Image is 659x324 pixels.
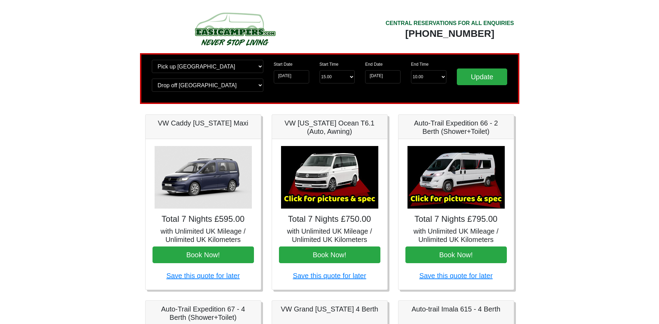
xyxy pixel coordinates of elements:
[153,305,254,322] h5: Auto-Trail Expedition 67 - 4 Berth (Shower+Toilet)
[274,61,293,67] label: Start Date
[279,214,380,224] h4: Total 7 Nights £750.00
[153,119,254,127] h5: VW Caddy [US_STATE] Maxi
[411,61,429,67] label: End Time
[279,227,380,244] h5: with Unlimited UK Mileage / Unlimited UK Kilometers
[279,119,380,136] h5: VW [US_STATE] Ocean T6.1 (Auto, Awning)
[405,214,507,224] h4: Total 7 Nights £795.00
[405,305,507,313] h5: Auto-trail Imala 615 - 4 Berth
[293,272,366,280] a: Save this quote for later
[365,70,401,83] input: Return Date
[405,119,507,136] h5: Auto-Trail Expedition 66 - 2 Berth (Shower+Toilet)
[153,246,254,263] button: Book Now!
[419,272,493,280] a: Save this quote for later
[279,305,380,313] h5: VW Grand [US_STATE] 4 Berth
[405,246,507,263] button: Book Now!
[279,246,380,263] button: Book Now!
[153,214,254,224] h4: Total 7 Nights £595.00
[155,146,252,209] img: VW Caddy California Maxi
[166,272,240,280] a: Save this quote for later
[457,68,508,85] input: Update
[320,61,339,67] label: Start Time
[386,27,514,40] div: [PHONE_NUMBER]
[386,19,514,27] div: CENTRAL RESERVATIONS FOR ALL ENQUIRIES
[274,70,309,83] input: Start Date
[407,146,505,209] img: Auto-Trail Expedition 66 - 2 Berth (Shower+Toilet)
[365,61,382,67] label: End Date
[405,227,507,244] h5: with Unlimited UK Mileage / Unlimited UK Kilometers
[169,10,301,48] img: campers-checkout-logo.png
[281,146,378,209] img: VW California Ocean T6.1 (Auto, Awning)
[153,227,254,244] h5: with Unlimited UK Mileage / Unlimited UK Kilometers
